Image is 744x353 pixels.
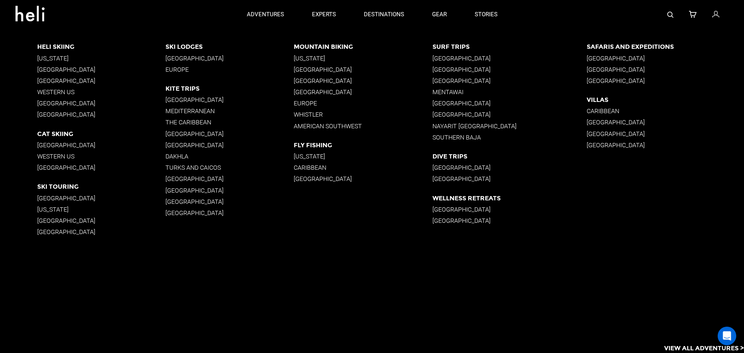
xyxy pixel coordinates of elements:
[587,65,744,73] p: [GEOGRAPHIC_DATA]
[37,228,165,236] p: [GEOGRAPHIC_DATA]
[294,175,432,183] p: [GEOGRAPHIC_DATA]
[432,65,587,73] p: [GEOGRAPHIC_DATA]
[165,175,294,183] p: [GEOGRAPHIC_DATA]
[432,134,587,141] p: Southern Baja
[37,100,165,107] p: [GEOGRAPHIC_DATA]
[165,43,294,50] p: Ski Lodges
[294,77,432,84] p: [GEOGRAPHIC_DATA]
[432,217,587,224] p: [GEOGRAPHIC_DATA]
[165,65,294,73] p: Europe
[432,88,587,96] p: Mentawai
[587,141,744,149] p: [GEOGRAPHIC_DATA]
[165,54,294,62] p: [GEOGRAPHIC_DATA]
[37,183,165,190] p: Ski Touring
[165,164,294,171] p: Turks and Caicos
[587,77,744,84] p: [GEOGRAPHIC_DATA]
[247,10,284,19] p: adventures
[664,344,744,353] p: View All Adventures >
[294,88,432,96] p: [GEOGRAPHIC_DATA]
[37,153,165,160] p: Western US
[37,54,165,62] p: [US_STATE]
[165,107,294,115] p: Mediterranean
[294,122,432,129] p: American Southwest
[37,130,165,137] p: Cat Skiing
[37,88,165,96] p: Western US
[432,205,587,213] p: [GEOGRAPHIC_DATA]
[294,111,432,118] p: Whistler
[432,43,587,50] p: Surf Trips
[312,10,336,19] p: experts
[37,77,165,84] p: [GEOGRAPHIC_DATA]
[294,164,432,171] p: Caribbean
[165,96,294,103] p: [GEOGRAPHIC_DATA]
[294,153,432,160] p: [US_STATE]
[432,122,587,129] p: Nayarit [GEOGRAPHIC_DATA]
[37,65,165,73] p: [GEOGRAPHIC_DATA]
[294,65,432,73] p: [GEOGRAPHIC_DATA]
[165,119,294,126] p: The Caribbean
[37,194,165,201] p: [GEOGRAPHIC_DATA]
[432,54,587,62] p: [GEOGRAPHIC_DATA]
[165,209,294,217] p: [GEOGRAPHIC_DATA]
[587,43,744,50] p: Safaris and Expeditions
[37,111,165,118] p: [GEOGRAPHIC_DATA]
[294,141,432,149] p: Fly Fishing
[165,186,294,194] p: [GEOGRAPHIC_DATA]
[432,164,587,171] p: [GEOGRAPHIC_DATA]
[432,194,587,201] p: Wellness Retreats
[587,130,744,137] p: [GEOGRAPHIC_DATA]
[587,107,744,115] p: Caribbean
[432,111,587,118] p: [GEOGRAPHIC_DATA]
[432,100,587,107] p: [GEOGRAPHIC_DATA]
[37,164,165,171] p: [GEOGRAPHIC_DATA]
[165,130,294,137] p: [GEOGRAPHIC_DATA]
[587,54,744,62] p: [GEOGRAPHIC_DATA]
[432,175,587,183] p: [GEOGRAPHIC_DATA]
[165,153,294,160] p: Dakhla
[37,205,165,213] p: [US_STATE]
[294,43,432,50] p: Mountain Biking
[432,77,587,84] p: [GEOGRAPHIC_DATA]
[37,43,165,50] p: Heli Skiing
[37,217,165,224] p: [GEOGRAPHIC_DATA]
[667,12,673,18] img: search-bar-icon.svg
[587,119,744,126] p: [GEOGRAPHIC_DATA]
[432,153,587,160] p: Dive Trips
[37,141,165,149] p: [GEOGRAPHIC_DATA]
[364,10,404,19] p: destinations
[718,327,736,345] div: Open Intercom Messenger
[587,96,744,103] p: Villas
[165,198,294,205] p: [GEOGRAPHIC_DATA]
[294,100,432,107] p: Europe
[294,54,432,62] p: [US_STATE]
[165,141,294,149] p: [GEOGRAPHIC_DATA]
[165,85,294,92] p: Kite Trips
